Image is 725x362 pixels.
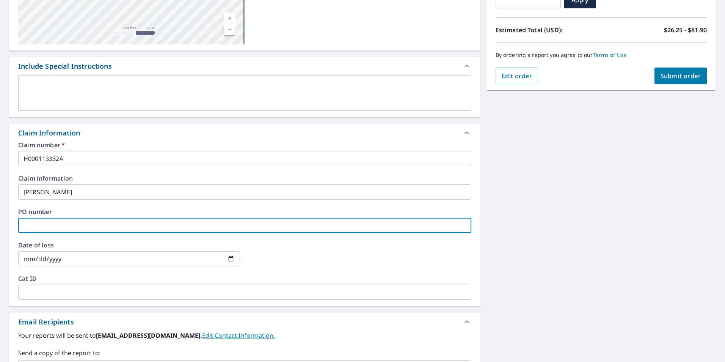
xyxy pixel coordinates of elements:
[18,61,112,71] div: Include Special Instructions
[18,128,80,138] div: Claim Information
[18,175,471,181] label: Claim information
[18,142,471,148] label: Claim number
[224,13,235,24] a: Current Level 18, Zoom In
[593,51,627,58] a: Terms of Use
[18,209,471,215] label: PO number
[664,25,707,35] p: $26.25 - $81.90
[502,72,532,80] span: Edit order
[224,24,235,35] a: Current Level 18, Zoom Out
[9,313,480,331] div: Email Recipients
[9,57,480,75] div: Include Special Instructions
[9,124,480,142] div: Claim Information
[18,242,240,248] label: Date of loss
[496,25,601,35] p: Estimated Total (USD):
[18,348,471,357] label: Send a copy of the report to:
[18,275,471,282] label: Cat ID
[496,68,538,84] button: Edit order
[202,331,275,340] a: EditContactInfo
[496,52,707,58] p: By ordering a report you agree to our
[96,331,202,340] b: [EMAIL_ADDRESS][DOMAIN_NAME].
[18,331,471,340] label: Your reports will be sent to
[18,317,74,327] div: Email Recipients
[661,72,701,80] span: Submit order
[654,68,707,84] button: Submit order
